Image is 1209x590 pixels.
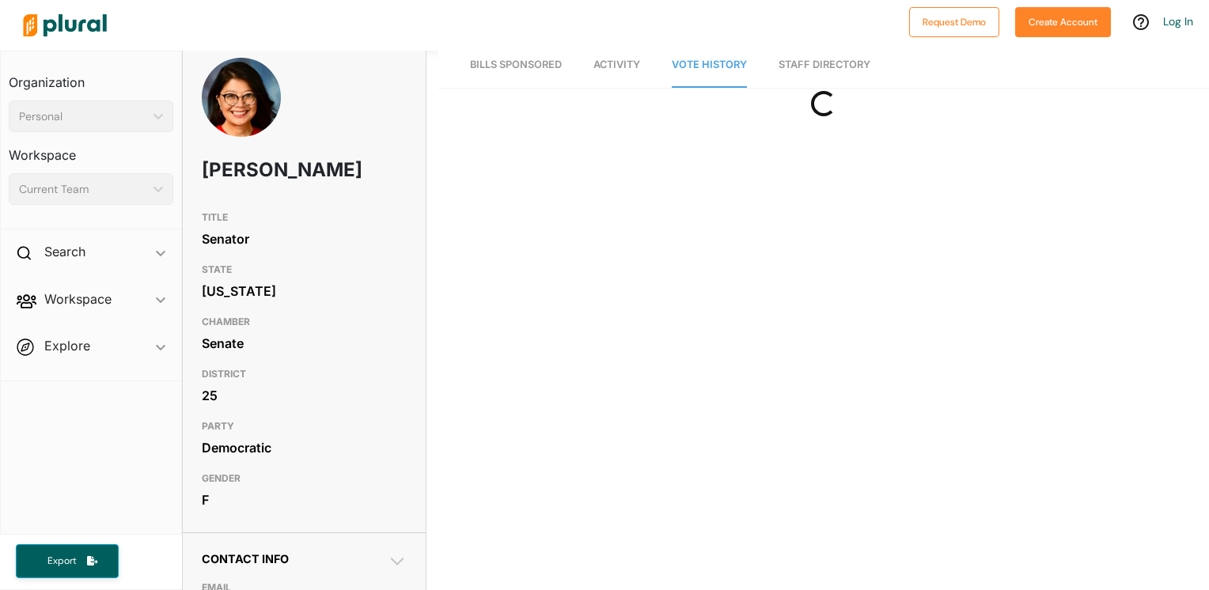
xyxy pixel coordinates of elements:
div: F [202,488,407,512]
a: Create Account [1015,13,1111,29]
div: Democratic [202,436,407,460]
div: Personal [19,108,147,125]
span: Activity [593,59,640,70]
div: Current Team [19,181,147,198]
a: Staff Directory [779,43,870,88]
h3: DISTRICT [202,365,407,384]
div: Senator [202,227,407,251]
a: Activity [593,43,640,88]
h3: Workspace [9,132,173,167]
h2: Search [44,243,85,260]
h3: CHAMBER [202,312,407,331]
div: Senate [202,331,407,355]
h3: Organization [9,59,173,94]
a: Bills Sponsored [470,43,562,88]
div: [US_STATE] [202,279,407,303]
a: Request Demo [909,13,999,29]
span: Export [36,554,87,568]
button: Request Demo [909,7,999,37]
div: 25 [202,384,407,407]
span: Contact Info [202,552,289,565]
a: Vote History [672,43,747,88]
h3: STATE [202,260,407,279]
a: Log In [1163,14,1193,28]
button: Export [16,544,119,578]
h1: [PERSON_NAME] [202,146,325,194]
h3: TITLE [202,208,407,227]
img: Headshot of Karina Villa [202,58,281,176]
span: Vote History [672,59,747,70]
button: Create Account [1015,7,1111,37]
h3: GENDER [202,469,407,488]
h3: PARTY [202,417,407,436]
span: Bills Sponsored [470,59,562,70]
